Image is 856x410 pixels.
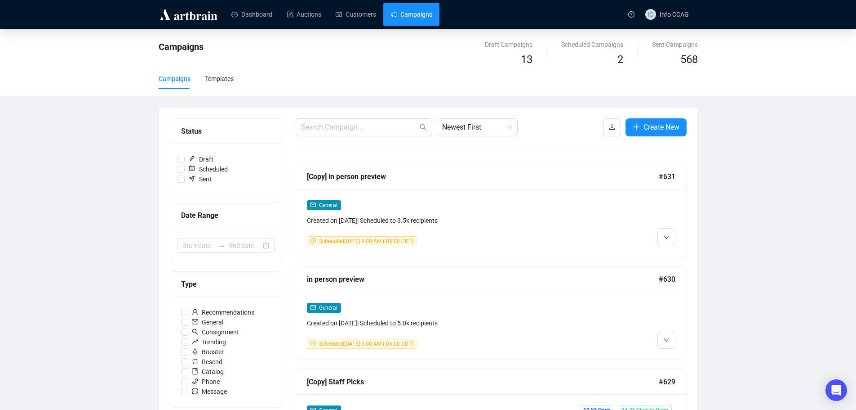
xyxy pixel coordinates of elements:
input: Search Campaign... [301,122,418,133]
span: Create New [643,122,679,133]
span: retweet [192,358,198,365]
span: down [664,235,669,240]
span: Phone [188,377,223,387]
span: Scheduled [DATE] 9:00 AM (-05:00 CDT) [319,341,413,347]
span: General [188,317,227,327]
span: clock-circle [310,238,316,243]
span: search [192,329,198,335]
span: message [192,388,198,394]
span: Catalog [188,367,227,377]
span: down [664,338,669,343]
span: swap-right [218,242,226,249]
div: Scheduled Campaigns [561,40,623,50]
span: Trending [188,337,230,347]
div: Open Intercom Messenger [825,379,847,401]
span: book [192,368,198,374]
div: Created on [DATE] | Scheduled to 5.0k recipients [307,318,582,328]
span: Info CCAG [660,11,689,18]
span: Scheduled [185,164,231,174]
div: Draft Campaigns [485,40,532,50]
span: Resend [188,357,226,367]
span: General [319,305,337,311]
span: General [319,202,337,208]
div: Date Range [181,210,271,221]
a: Auctions [287,3,321,26]
img: logo [159,7,219,22]
a: in person preview#630mailGeneralCreated on [DATE]| Scheduled to 5.0k recipientsclock-circleSchedu... [296,266,687,360]
span: #631 [659,171,675,182]
div: in person preview [307,274,659,285]
span: Booster [188,347,227,357]
span: #629 [659,376,675,387]
span: Campaigns [159,41,204,52]
a: Campaigns [390,3,432,26]
span: #630 [659,274,675,285]
a: Customers [336,3,376,26]
span: phone [192,378,198,384]
a: Dashboard [231,3,272,26]
span: rocket [192,348,198,355]
div: Type [181,279,271,290]
button: Create New [625,118,687,136]
span: 13 [521,53,532,66]
span: download [608,123,616,131]
div: Templates [205,74,234,84]
div: Campaigns [159,74,191,84]
span: IC [648,9,653,19]
span: Sent [185,174,215,184]
div: Created on [DATE] | Scheduled to 3.5k recipients [307,216,582,225]
span: clock-circle [310,341,316,346]
span: to [218,242,226,249]
span: Consignment [188,327,243,337]
span: mail [310,305,316,310]
span: Newest First [442,119,512,136]
span: Recommendations [188,307,258,317]
span: mail [192,319,198,325]
a: [Copy] in person preview#631mailGeneralCreated on [DATE]| Scheduled to 3.5k recipientsclock-circl... [296,164,687,257]
span: mail [310,202,316,207]
span: Scheduled [DATE] 9:00 AM (-05:00 CDT) [319,238,413,244]
input: Start date [183,241,215,251]
span: plus [633,123,640,131]
span: Message [188,387,231,396]
input: End date [229,241,261,251]
span: question-circle [628,11,634,18]
div: [Copy] Staff Picks [307,376,659,387]
div: Status [181,126,271,137]
span: search [420,124,427,131]
span: Draft [185,154,217,164]
span: 568 [680,53,698,66]
span: user [192,309,198,315]
span: rise [192,338,198,345]
span: 2 [617,53,623,66]
div: Sent Campaigns [652,40,698,50]
div: [Copy] in person preview [307,171,659,182]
